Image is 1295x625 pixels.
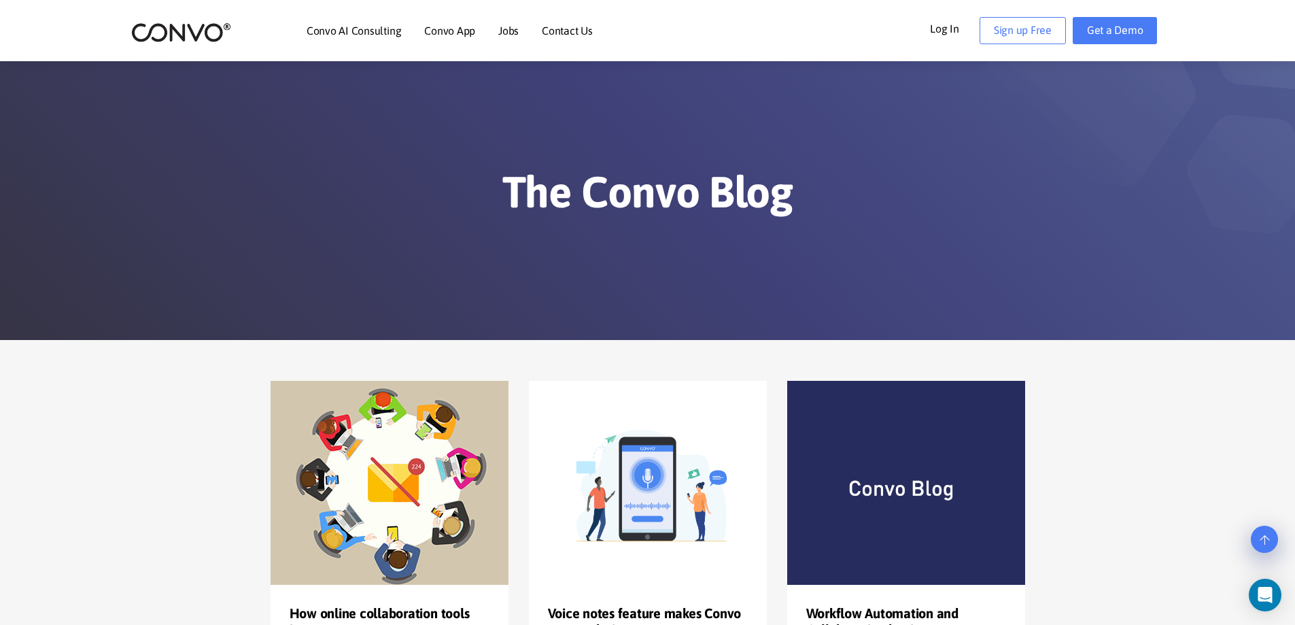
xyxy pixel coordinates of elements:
[980,17,1066,44] a: Sign up Free
[424,25,475,36] a: Convo App
[529,416,767,550] img: image_not_found
[930,17,980,39] a: Log In
[271,381,508,585] img: image_not_found
[787,381,1025,619] img: image_not_found
[1073,17,1158,44] a: Get a Demo
[502,167,793,217] span: The Convo Blog
[1249,579,1281,611] div: Open Intercom Messenger
[542,25,593,36] a: Contact Us
[131,22,231,43] img: logo_2.png
[498,25,519,36] a: Jobs
[307,25,401,36] a: Convo AI Consulting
